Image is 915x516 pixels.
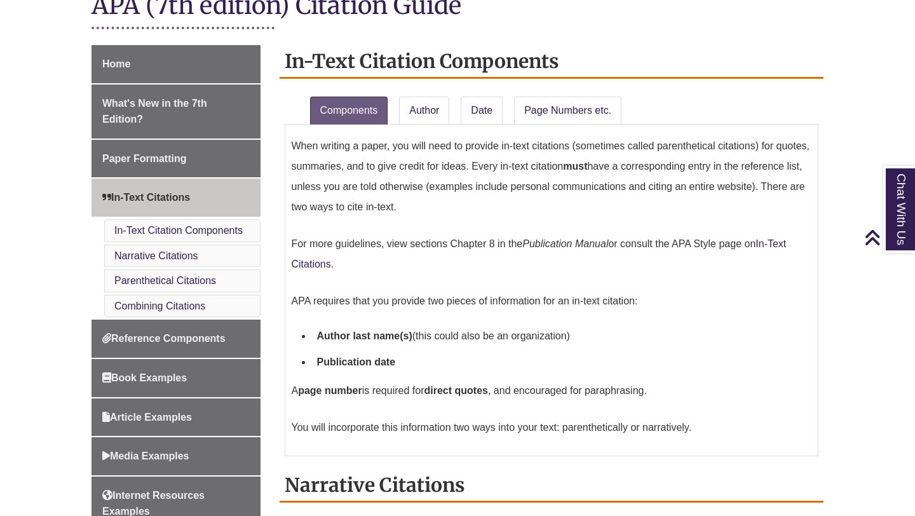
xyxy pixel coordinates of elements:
[514,97,621,125] a: Page Numbers etc.
[102,451,189,461] span: Media Examples
[424,385,487,396] strong: direct quotes
[317,356,396,367] strong: Publication date
[114,225,243,236] a: In-Text Citation Components
[280,45,824,79] h2: In-Text Citation Components
[864,229,912,246] a: Back to Top
[102,153,186,164] span: Paper Formatting
[317,330,412,341] strong: Author last name(s)
[114,250,198,261] a: Narrative Citations
[563,161,587,172] strong: must
[310,97,388,125] a: Components
[91,320,261,358] a: Reference Components
[91,140,261,178] a: Paper Formatting
[292,229,812,280] p: For more guidelines, view sections Chapter 8 in the or consult the APA Style page on .
[91,437,261,475] a: Media Examples
[292,131,812,222] p: When writing a paper, you will need to provide in-text citations (sometimes called parenthetical ...
[461,97,503,125] a: Date
[522,238,608,249] em: Publication Manual
[91,398,261,437] a: Article Examples
[312,323,812,350] li: (this could also be an organization)
[292,376,812,406] p: A is required for , and encouraged for paraphrasing.
[292,238,787,269] a: In-Text Citations
[102,372,187,383] span: Book Examples
[102,98,207,125] span: What's New in the 7th Edition?
[298,385,362,396] strong: page number
[102,192,190,203] span: In-Text Citations
[91,85,261,139] a: What's New in the 7th Edition?
[280,469,824,503] h2: Narrative Citations
[91,45,261,83] a: Home
[399,97,449,125] a: Author
[91,359,261,397] a: Book Examples
[292,412,812,443] p: You will incorporate this information two ways into your text: parenthetically or narratively.
[102,333,226,344] span: Reference Components
[91,179,261,217] a: In-Text Citations
[102,412,192,423] span: Article Examples
[114,275,216,286] a: Parenthetical Citations
[292,286,812,316] p: APA requires that you provide two pieces of information for an in-text citation:
[114,301,205,311] a: Combining Citations
[102,58,130,69] span: Home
